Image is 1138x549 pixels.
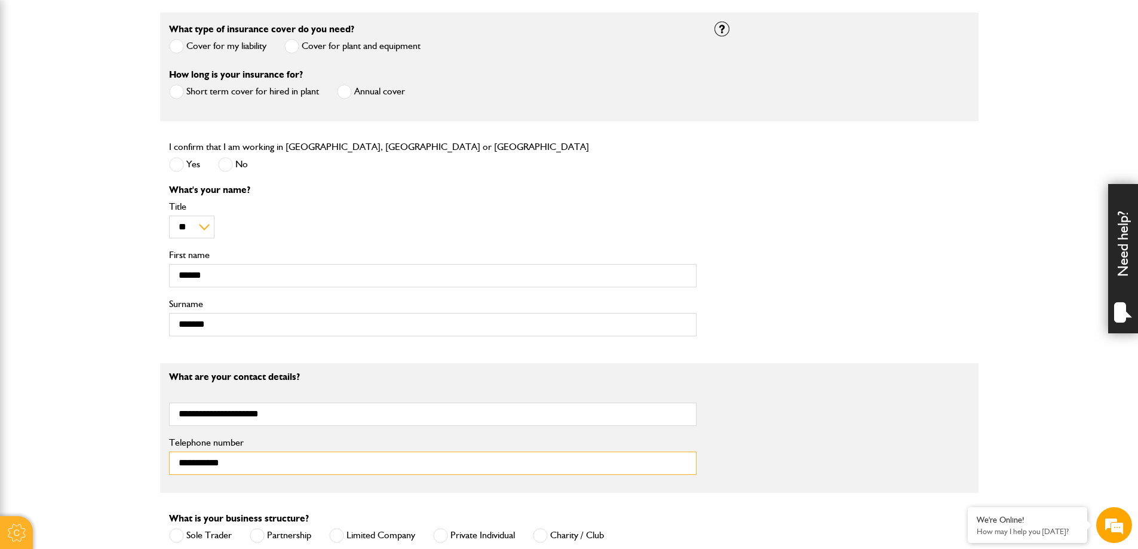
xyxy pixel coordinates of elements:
label: Partnership [250,528,311,543]
div: Need help? [1108,184,1138,333]
label: First name [169,250,697,260]
label: Title [169,202,697,211]
label: Short term cover for hired in plant [169,84,319,99]
label: Annual cover [337,84,405,99]
label: Yes [169,157,200,172]
label: Charity / Club [533,528,604,543]
div: We're Online! [977,515,1078,525]
label: Telephone number [169,438,697,447]
input: Enter your email address [16,146,218,172]
p: How may I help you today? [977,527,1078,536]
p: What's your name? [169,185,697,195]
input: Enter your last name [16,111,218,137]
p: What are your contact details? [169,372,697,382]
img: d_20077148190_company_1631870298795_20077148190 [20,66,50,83]
label: Limited Company [329,528,415,543]
label: Sole Trader [169,528,232,543]
label: No [218,157,248,172]
label: What type of insurance cover do you need? [169,24,354,34]
label: Private Individual [433,528,515,543]
label: Cover for plant and equipment [284,39,421,54]
label: How long is your insurance for? [169,70,303,79]
label: Surname [169,299,697,309]
label: What is your business structure? [169,514,309,523]
label: Cover for my liability [169,39,266,54]
input: Enter your phone number [16,181,218,207]
div: Chat with us now [62,67,201,82]
label: I confirm that I am working in [GEOGRAPHIC_DATA], [GEOGRAPHIC_DATA] or [GEOGRAPHIC_DATA] [169,142,589,152]
div: Minimize live chat window [196,6,225,35]
textarea: Type your message and hit 'Enter' [16,216,218,358]
em: Start Chat [162,368,217,384]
